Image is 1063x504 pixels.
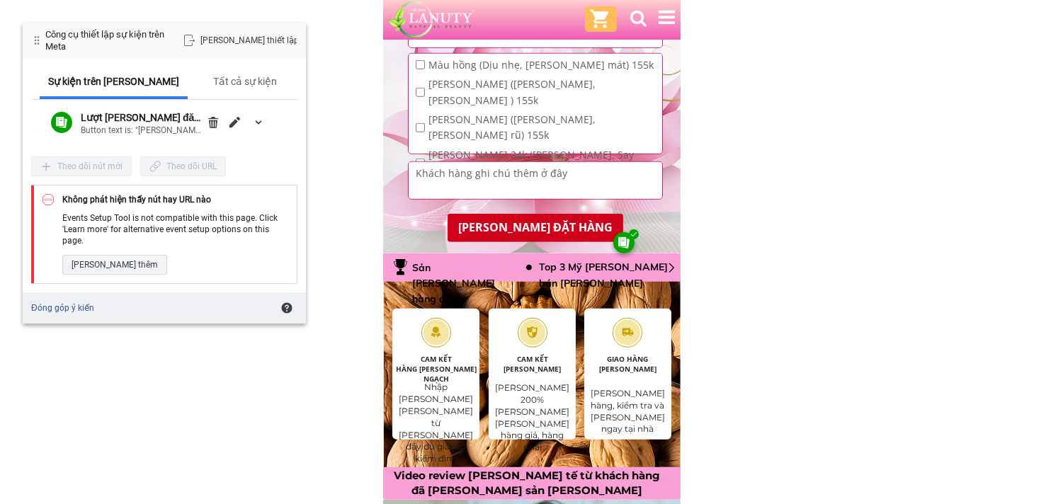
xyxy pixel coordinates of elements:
[504,354,561,374] span: CAM KẾT [PERSON_NAME]
[48,75,179,88] div: Sự kiện trên [PERSON_NAME]
[396,382,477,465] div: Nhập [PERSON_NAME] [PERSON_NAME] từ [PERSON_NAME] đầy đủ giấy tờ kiểm định
[396,354,477,384] span: CAM KẾT HÀNG [PERSON_NAME] NGẠCH
[385,468,670,498] h3: Video review [PERSON_NAME] tế từ khách hàng đã [PERSON_NAME] sản [PERSON_NAME]
[140,156,226,176] div: Theo dõi URL
[584,354,671,374] div: GIAO HÀNG [PERSON_NAME]
[205,67,285,99] div: Tất cả sự kiện
[40,67,188,99] div: Sự kiện trên [PERSON_NAME]
[31,156,132,176] div: Theo dõi nút mới
[45,28,174,52] div: Công cụ thiết lập sự kiện trên Meta
[412,260,513,307] div: Sản [PERSON_NAME] hàng đầu
[31,302,94,314] a: Đóng góp ý kiến
[213,75,277,88] div: Tất cả sự kiện
[428,57,655,73] span: Màu hồng (Dịu nhẹ, [PERSON_NAME] mát) 155k
[630,231,637,238] img: AAAAABJRU5ErkJggg==
[224,113,245,132] div: Chỉnh sửa
[494,382,571,454] div: [PERSON_NAME] 200% [PERSON_NAME] [PERSON_NAME] hàng giả, hàng nhái
[62,194,211,205] div: Không phát hiện thấy nút hay URL nào
[448,214,623,241] p: [PERSON_NAME] ĐẶT HÀNG
[588,388,667,435] div: [PERSON_NAME] hàng, kiểm tra và [PERSON_NAME] ngay tại nhà
[62,255,167,275] div: Tìm hiểu thêm
[81,111,203,124] div: Lượt [PERSON_NAME] đăng ký
[428,112,655,144] span: [PERSON_NAME] ([PERSON_NAME], [PERSON_NAME] rũ) 155k
[428,76,655,108] span: [PERSON_NAME] ([PERSON_NAME], [PERSON_NAME] ) 155k
[62,212,288,246] div: Events Setup Tool is not compatible with this page. Click 'Learn more' for alternative event setu...
[81,124,203,137] div: Button text is: "[PERSON_NAME] đặt hàng"
[276,298,297,318] div: Tìm hiểu về Công cụ thiết lập sự kiện
[539,259,672,291] div: Top 3 Mỹ [PERSON_NAME] bán [PERSON_NAME]
[203,113,224,132] div: Xóa
[248,113,269,132] div: mở rộng/thu gọn chi tiết
[174,30,297,50] div: Hoàn tất thiết lập
[428,147,655,179] span: [PERSON_NAME] 24k ([PERSON_NAME], Say đắm) 155k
